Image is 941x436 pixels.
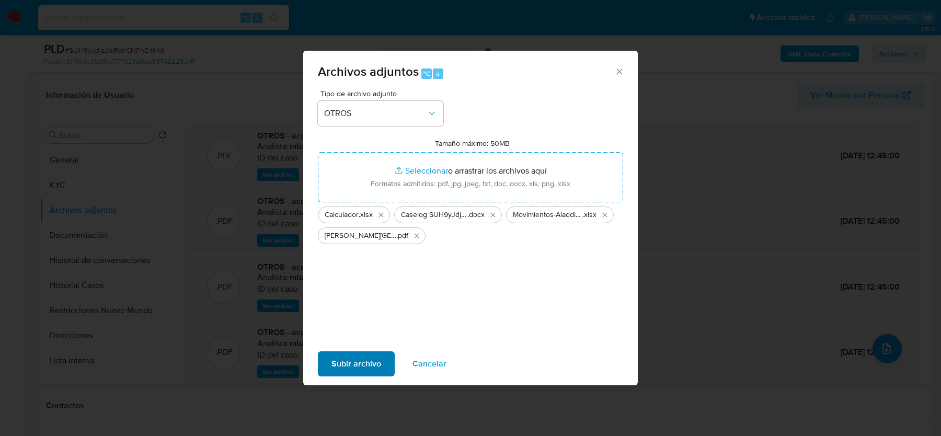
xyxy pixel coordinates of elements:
span: .pdf [396,231,408,241]
span: Archivos adjuntos [318,62,419,81]
span: .xlsx [359,210,373,220]
span: Caselog SUH9yJdjaJoIRanCNFhE4kK6_2025_07_17_16_38_17 [401,210,467,220]
span: ⌥ [422,68,430,78]
span: Tipo de archivo adjunto [320,90,446,97]
button: Cerrar [614,66,624,76]
ul: Archivos seleccionados [318,202,623,244]
span: Subir archivo [331,352,381,375]
span: [PERSON_NAME][GEOGRAPHIC_DATA] [325,231,396,241]
button: Cancelar [399,351,460,376]
span: a [436,68,440,78]
button: OTROS [318,101,443,126]
button: Eliminar Caselog SUH9yJdjaJoIRanCNFhE4kK6_2025_07_17_16_38_17.docx [487,209,499,221]
span: Cancelar [412,352,446,375]
button: Eliminar Calculador.xlsx [375,209,387,221]
span: .xlsx [582,210,596,220]
span: Calculador [325,210,359,220]
span: .docx [467,210,485,220]
button: Subir archivo [318,351,395,376]
button: Eliminar rentas de fuente arg.pdf [410,230,423,242]
span: Movimientos-Aladdin-v10_1 SUH9yJdjaJoIRanCNFhE4kK6 [513,210,582,220]
span: OTROS [324,108,427,119]
button: Eliminar Movimientos-Aladdin-v10_1 SUH9yJdjaJoIRanCNFhE4kK6.xlsx [599,209,611,221]
label: Tamaño máximo: 50MB [435,139,510,148]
